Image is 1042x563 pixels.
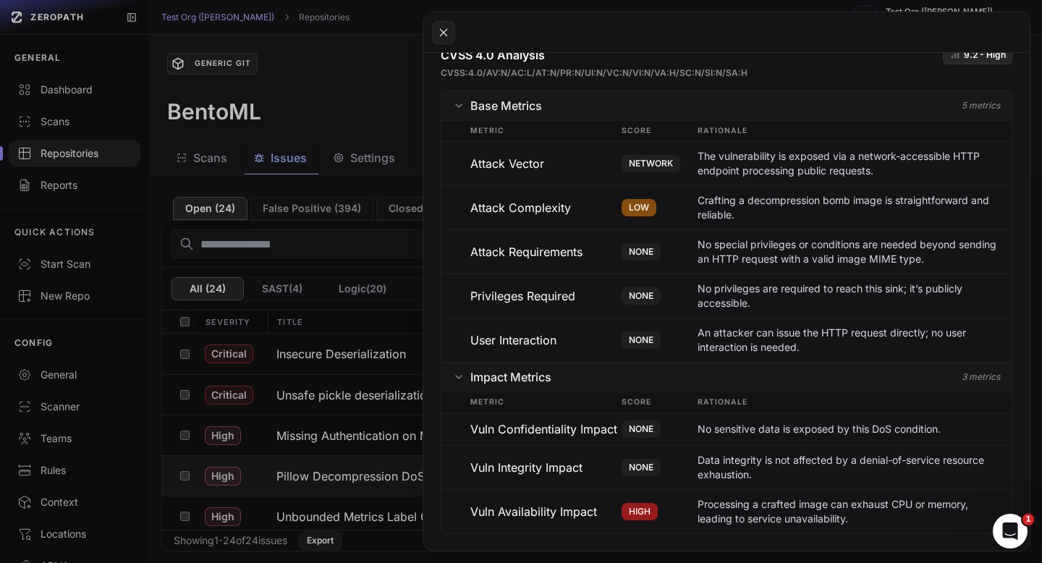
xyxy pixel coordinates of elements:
div: Privileges Required [470,281,622,310]
button: Impact Metrics 3 metrics [441,363,1012,391]
span: Metric [470,394,622,411]
span: Impact Metrics [470,368,551,386]
p: Data integrity is not affected by a denial-of-service resource exhaustion. [698,453,1000,482]
p: Crafting a decompression bomb image is straightforward and reliable. [698,193,1000,222]
div: Attack Requirements [470,237,622,266]
span: NONE [622,420,661,438]
div: Vuln Integrity Impact [470,453,622,482]
p: An attacker can issue the HTTP request directly; no user interaction is needed. [698,326,1000,355]
span: NONE [622,331,661,349]
span: Rationale [698,394,1000,411]
div: Attack Vector [470,149,622,178]
div: Vuln Confidentiality Impact [470,420,622,438]
span: NONE [622,243,661,261]
span: LOW [622,199,656,216]
div: User Interaction [470,326,622,355]
span: HIGH [622,503,658,520]
span: NONE [622,459,661,476]
p: No special privileges or conditions are needed beyond sending an HTTP request with a valid image ... [698,237,1000,266]
p: The vulnerability is exposed via a network-accessible HTTP endpoint processing public requests. [698,149,1000,178]
p: No privileges are required to reach this sink; it’s publicly accessible. [698,281,1000,310]
div: Attack Complexity [470,193,622,222]
span: 3 metrics [962,371,1000,383]
p: Processing a crafted image can exhaust CPU or memory, leading to service unavailability. [698,497,1000,526]
iframe: Intercom live chat [993,514,1028,549]
span: 1 [1022,514,1034,525]
span: NONE [622,287,661,305]
span: Score [622,394,698,411]
div: Vuln Availability Impact [470,497,622,526]
p: No sensitive data is exposed by this DoS condition. [698,422,941,436]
